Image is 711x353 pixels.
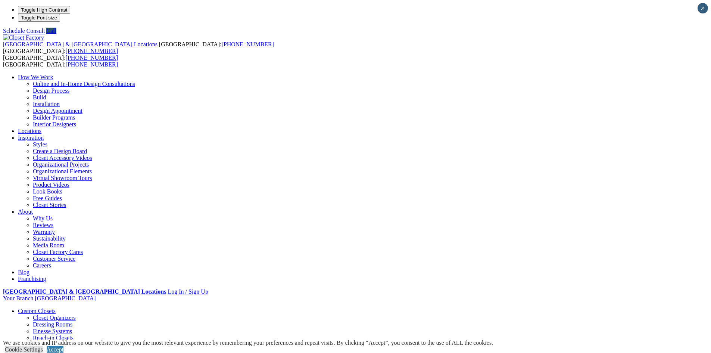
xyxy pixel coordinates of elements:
[33,222,53,228] a: Reviews
[33,155,92,161] a: Closet Accessory Videos
[33,202,66,208] a: Closet Stories
[33,235,66,242] a: Sustainability
[221,41,274,47] a: [PHONE_NUMBER]
[33,328,72,334] a: Finesse Systems
[3,41,274,54] span: [GEOGRAPHIC_DATA]: [GEOGRAPHIC_DATA]:
[3,55,118,68] span: [GEOGRAPHIC_DATA]: [GEOGRAPHIC_DATA]:
[18,74,53,80] a: How We Work
[33,81,135,87] a: Online and In-Home Design Consultations
[33,335,74,341] a: Reach-in Closets
[33,175,92,181] a: Virtual Showroom Tours
[33,215,53,222] a: Why Us
[21,7,67,13] span: Toggle High Contrast
[33,168,92,174] a: Organizational Elements
[66,61,118,68] a: [PHONE_NUMBER]
[33,182,69,188] a: Product Videos
[33,161,89,168] a: Organizational Projects
[66,55,118,61] a: [PHONE_NUMBER]
[33,188,62,195] a: Look Books
[33,321,72,328] a: Dressing Rooms
[18,269,29,275] a: Blog
[21,15,57,21] span: Toggle Font size
[33,108,82,114] a: Design Appointment
[33,315,76,321] a: Closet Organizers
[18,14,60,22] button: Toggle Font size
[3,295,96,301] a: Your Branch [GEOGRAPHIC_DATA]
[3,41,158,47] span: [GEOGRAPHIC_DATA] & [GEOGRAPHIC_DATA] Locations
[33,262,51,269] a: Careers
[33,195,62,201] a: Free Guides
[33,87,69,94] a: Design Process
[168,288,208,295] a: Log In / Sign Up
[33,141,47,148] a: Styles
[3,288,166,295] a: [GEOGRAPHIC_DATA] & [GEOGRAPHIC_DATA] Locations
[33,249,83,255] a: Closet Factory Cares
[698,3,708,13] button: Close
[3,295,33,301] span: Your Branch
[3,28,45,34] a: Schedule Consult
[33,94,46,100] a: Build
[33,101,60,107] a: Installation
[66,48,118,54] a: [PHONE_NUMBER]
[3,340,493,346] div: We use cookies and IP address on our website to give you the most relevant experience by remember...
[35,295,96,301] span: [GEOGRAPHIC_DATA]
[33,148,87,154] a: Create a Design Board
[46,28,56,34] a: Call
[5,346,43,353] a: Cookie Settings
[18,6,70,14] button: Toggle High Contrast
[33,242,64,248] a: Media Room
[3,41,159,47] a: [GEOGRAPHIC_DATA] & [GEOGRAPHIC_DATA] Locations
[33,256,75,262] a: Customer Service
[47,346,63,353] a: Accept
[33,121,76,127] a: Interior Designers
[18,128,41,134] a: Locations
[33,229,55,235] a: Warranty
[18,134,44,141] a: Inspiration
[18,208,33,215] a: About
[3,34,44,41] img: Closet Factory
[18,308,56,314] a: Custom Closets
[33,114,75,121] a: Builder Programs
[18,276,46,282] a: Franchising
